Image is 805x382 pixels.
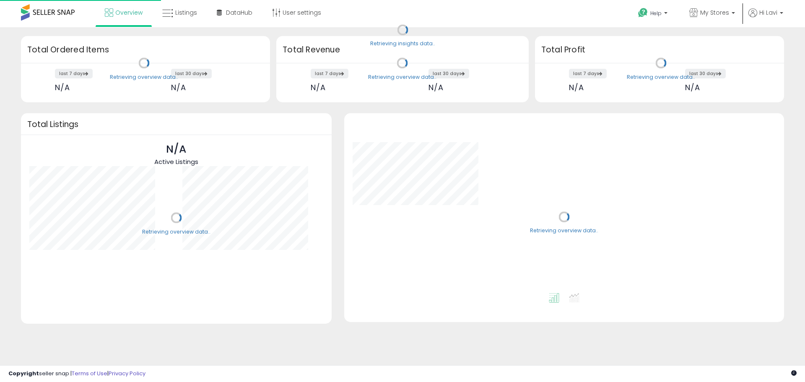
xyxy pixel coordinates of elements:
[142,228,210,236] div: Retrieving overview data..
[530,227,598,235] div: Retrieving overview data..
[109,369,145,377] a: Privacy Policy
[368,73,436,81] div: Retrieving overview data..
[8,369,39,377] strong: Copyright
[759,8,777,17] span: Hi Lavi
[748,8,783,27] a: Hi Lavi
[631,1,676,27] a: Help
[650,10,662,17] span: Help
[700,8,729,17] span: My Stores
[115,8,143,17] span: Overview
[110,73,178,81] div: Retrieving overview data..
[627,73,695,81] div: Retrieving overview data..
[175,8,197,17] span: Listings
[638,8,648,18] i: Get Help
[226,8,252,17] span: DataHub
[72,369,107,377] a: Terms of Use
[8,370,145,378] div: seller snap | |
